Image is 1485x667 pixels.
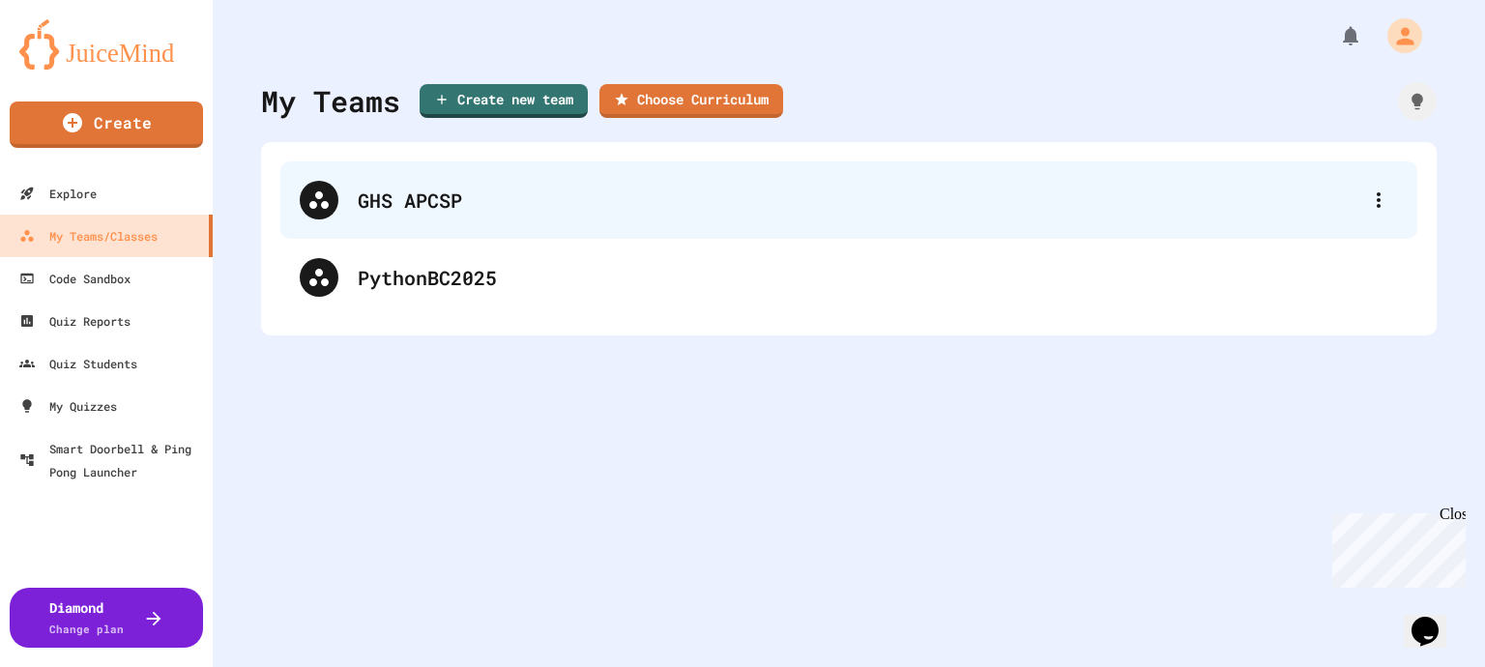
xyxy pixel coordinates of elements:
[49,597,124,638] div: Diamond
[19,267,131,290] div: Code Sandbox
[1367,14,1427,58] div: My Account
[19,19,193,70] img: logo-orange.svg
[420,84,588,118] a: Create new team
[1325,506,1466,588] iframe: chat widget
[19,394,117,418] div: My Quizzes
[1303,19,1367,52] div: My Notifications
[599,84,783,118] a: Choose Curriculum
[19,224,158,247] div: My Teams/Classes
[1398,82,1437,121] div: How it works
[19,437,205,483] div: Smart Doorbell & Ping Pong Launcher
[19,182,97,205] div: Explore
[19,309,131,333] div: Quiz Reports
[10,588,203,648] button: DiamondChange plan
[280,239,1417,316] div: PythonBC2025
[280,161,1417,239] div: GHS APCSP
[10,101,203,148] a: Create
[49,622,124,636] span: Change plan
[1404,590,1466,648] iframe: chat widget
[8,8,133,123] div: Chat with us now!Close
[261,79,400,123] div: My Teams
[19,352,137,375] div: Quiz Students
[358,186,1359,215] div: GHS APCSP
[358,263,1398,292] div: PythonBC2025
